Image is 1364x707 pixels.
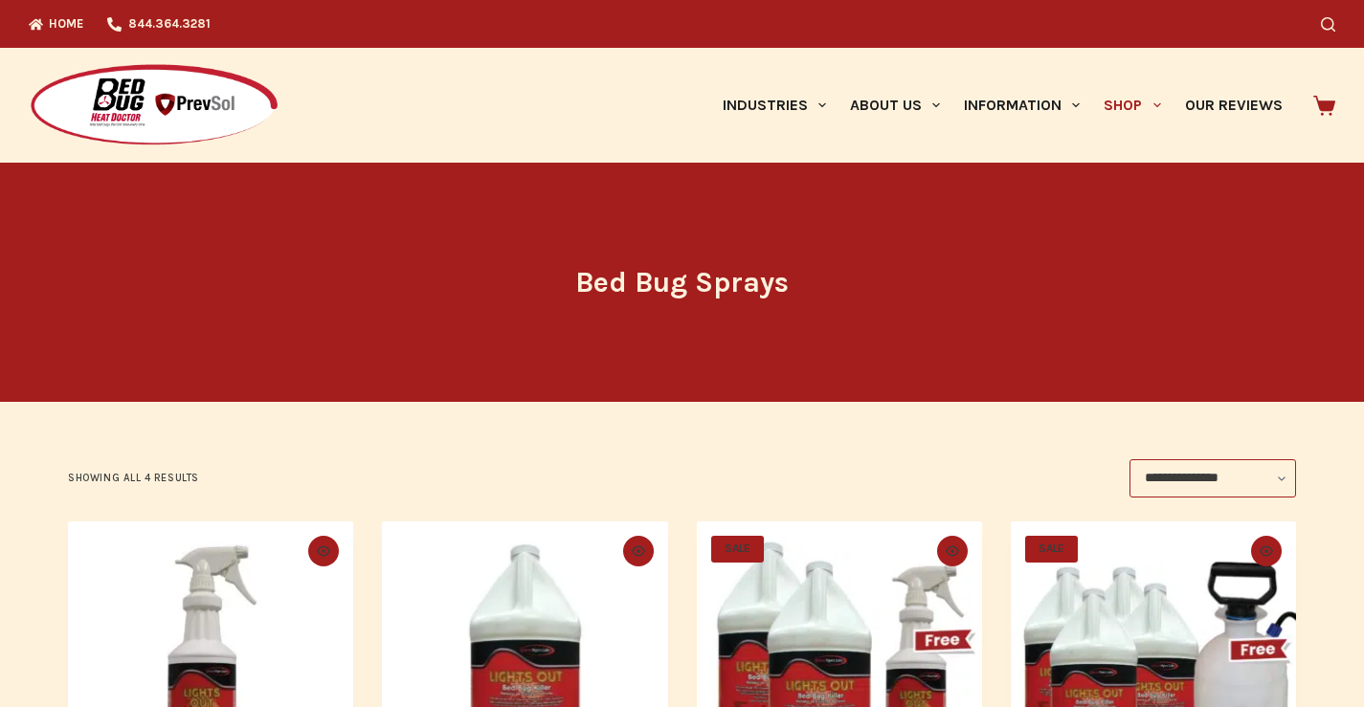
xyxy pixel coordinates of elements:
[937,536,968,566] button: Quick view toggle
[711,536,764,563] span: SALE
[710,48,1294,163] nav: Primary
[1321,17,1335,32] button: Search
[623,536,654,566] button: Quick view toggle
[308,536,339,566] button: Quick view toggle
[710,48,838,163] a: Industries
[324,261,1041,304] h1: Bed Bug Sprays
[1251,536,1282,566] button: Quick view toggle
[29,63,280,148] img: Prevsol/Bed Bug Heat Doctor
[1092,48,1173,163] a: Shop
[1129,459,1296,497] select: Shop order
[952,48,1092,163] a: Information
[838,48,951,163] a: About Us
[68,470,199,487] p: Showing all 4 results
[1025,536,1078,563] span: SALE
[1173,48,1294,163] a: Our Reviews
